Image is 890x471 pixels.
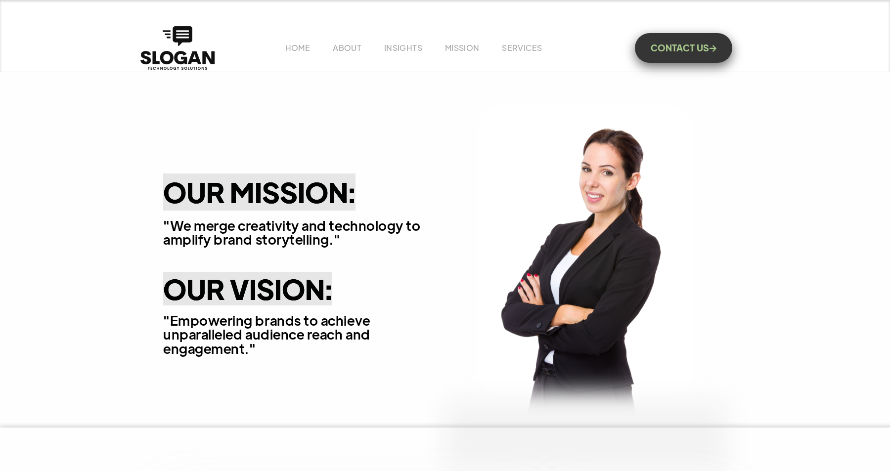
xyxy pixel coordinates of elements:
[163,313,430,369] h1: "Empowering brands to achieve unparalleled audience reach and engagement." ‍
[710,45,716,51] span: 
[635,33,732,63] a: CONTACT US
[502,43,542,53] a: SERVICES
[384,43,422,53] a: INSIGHTS
[163,218,430,247] h1: "We merge creativity and technology to amplify brand storytelling."
[163,272,332,305] h1: OUR VISION:
[285,43,310,53] a: HOME
[333,43,361,53] a: ABOUT
[445,43,480,53] a: MISSION
[163,173,356,210] h2: OUR MISSION:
